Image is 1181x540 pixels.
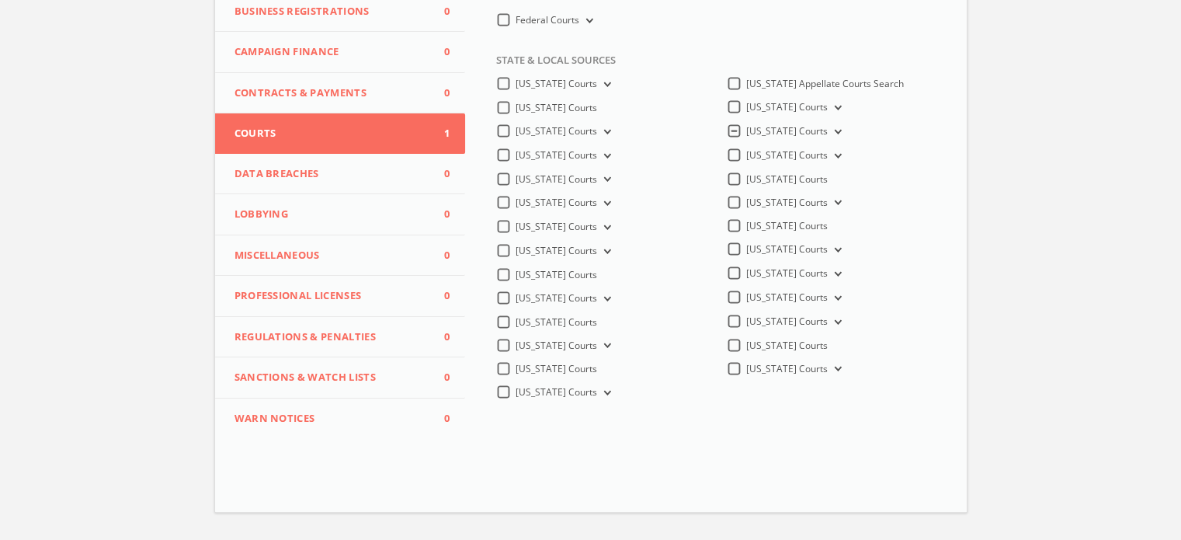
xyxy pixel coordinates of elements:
span: [US_STATE] Courts [516,101,597,114]
button: [US_STATE] Courts [828,291,845,305]
span: 0 [426,329,450,345]
span: [US_STATE] Courts [516,339,597,352]
span: Business Registrations [234,4,427,19]
button: [US_STATE] Courts [597,245,614,259]
button: [US_STATE] Courts [828,267,845,281]
button: [US_STATE] Courts [597,78,614,92]
span: [US_STATE] Courts [746,196,828,209]
span: [US_STATE] Courts [516,172,597,186]
span: 0 [426,411,450,427]
span: Regulations & Penalties [234,329,427,345]
button: Data Breaches0 [215,154,466,195]
span: [US_STATE] Courts [516,385,597,399]
button: Professional Licenses0 [215,276,466,317]
button: [US_STATE] Courts [597,149,614,163]
button: [US_STATE] Courts [597,221,614,235]
span: [US_STATE] Courts [516,77,597,90]
span: 0 [426,370,450,385]
span: [US_STATE] Courts [516,315,597,329]
button: [US_STATE] Courts [828,196,845,210]
span: [US_STATE] Courts [516,124,597,138]
span: 0 [426,44,450,60]
button: [US_STATE] Courts [828,125,845,139]
span: [US_STATE] Courts [746,315,828,328]
span: 0 [426,288,450,304]
span: 0 [426,207,450,222]
button: [US_STATE] Courts [828,315,845,329]
span: [US_STATE] Courts [516,244,597,257]
button: Campaign Finance0 [215,32,466,73]
button: [US_STATE] Courts [828,243,845,257]
span: [US_STATE] Courts [746,339,828,352]
span: Data Breaches [234,166,427,182]
button: [US_STATE] Courts [597,292,614,306]
span: State & Local Sources [485,53,616,76]
span: [US_STATE] Courts [746,172,828,186]
button: WARN Notices0 [215,399,466,439]
span: [US_STATE] Courts [516,148,597,162]
span: Courts [234,126,427,141]
button: [US_STATE] Courts [597,339,614,353]
span: 0 [426,166,450,182]
span: Miscellaneous [234,248,427,263]
button: Courts1 [215,113,466,154]
span: [US_STATE] Courts [746,100,828,113]
span: 0 [426,85,450,101]
span: [US_STATE] Courts [516,268,597,281]
button: Lobbying0 [215,194,466,235]
button: [US_STATE] Courts [597,386,614,400]
button: Regulations & Penalties0 [215,317,466,358]
span: [US_STATE] Courts [516,196,597,209]
button: Contracts & Payments0 [215,73,466,114]
span: [US_STATE] Courts [746,124,828,138]
button: [US_STATE] Courts [597,172,614,186]
span: [US_STATE] Courts [746,148,828,162]
span: Campaign Finance [234,44,427,60]
span: 1 [426,126,450,141]
span: [US_STATE] Courts [516,362,597,375]
span: Federal Courts [516,13,579,26]
span: WARN Notices [234,411,427,427]
span: Sanctions & Watch Lists [234,370,427,385]
span: Lobbying [234,207,427,222]
button: Federal Courts [579,14,596,28]
span: [US_STATE] Courts [746,362,828,375]
button: [US_STATE] Courts [828,101,845,115]
span: Contracts & Payments [234,85,427,101]
span: [US_STATE] Courts [746,291,828,304]
button: [US_STATE] Courts [597,197,614,211]
span: [US_STATE] Appellate Courts Search [746,77,904,90]
span: [US_STATE] Courts [746,242,828,256]
span: [US_STATE] Courts [746,267,828,280]
span: 0 [426,4,450,19]
button: Sanctions & Watch Lists0 [215,357,466,399]
button: [US_STATE] Courts [828,362,845,376]
button: [US_STATE] Courts [828,149,845,163]
span: 0 [426,248,450,263]
button: Miscellaneous0 [215,235,466,277]
button: [US_STATE] Courts [597,125,614,139]
span: [US_STATE] Courts [516,291,597,305]
span: [US_STATE] Courts [516,220,597,233]
span: Professional Licenses [234,288,427,304]
span: [US_STATE] Courts [746,219,828,232]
